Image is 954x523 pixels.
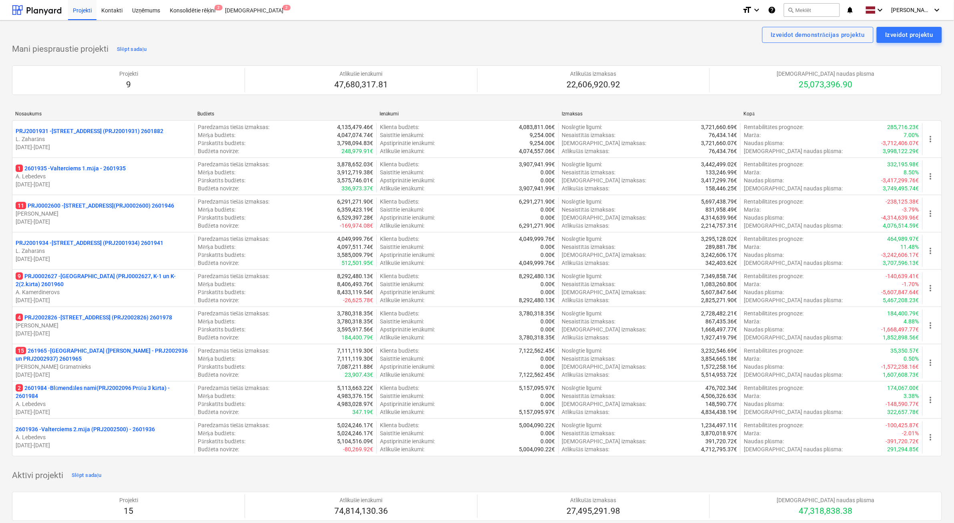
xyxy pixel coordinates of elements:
p: 4,083,811.06€ [519,123,555,131]
p: Atlikušās izmaksas : [562,333,610,341]
p: Nesaistītās izmaksas : [562,280,616,288]
p: 4,135,479.46€ [337,123,373,131]
p: 3,242,606.17€ [701,251,737,259]
i: keyboard_arrow_down [932,5,942,15]
p: 3,442,499.02€ [701,160,737,168]
p: 3,780,318.35€ [519,333,555,341]
p: 3,295,128.02€ [701,235,737,243]
p: Naudas plūsma : [744,325,784,333]
p: 4.88% [904,317,919,325]
p: 3,998,122.29€ [883,147,919,155]
p: Apstiprinātie ienākumi : [380,288,435,296]
p: Paredzamās tiešās izmaksas : [198,272,270,280]
p: 3,417,299.76€ [701,176,737,184]
p: 25,073,396.90 [777,79,874,91]
p: 5,607,847.64€ [701,288,737,296]
p: [DATE] - [DATE] [16,371,191,379]
i: keyboard_arrow_down [752,5,761,15]
p: 2601984 - Blūmendāles nami(PRJ2002096 Prūšu 3 kārta) - 2601984 [16,384,191,400]
p: PRJ2001931 - [STREET_ADDRESS] (PRJ2001931) 2601882 [16,127,163,135]
p: Marža : [744,280,761,288]
p: 7,111,119.30€ [337,355,373,363]
p: 6,359,423.19€ [337,206,373,214]
p: 3,585,009.79€ [337,251,373,259]
p: [DATE] - [DATE] [16,296,191,304]
p: Atlikušie ienākumi : [380,222,424,230]
span: more_vert [926,432,936,442]
p: 3,232,546.69€ [701,347,737,355]
p: 3,912,719.38€ [337,168,373,176]
p: Nesaistītās izmaksas : [562,206,616,214]
p: 342,403.62€ [705,259,737,267]
span: more_vert [926,209,936,218]
p: 184,400.79€ [888,309,919,317]
i: Zināšanu pamats [768,5,776,15]
p: Naudas plūsma : [744,176,784,184]
p: 0.00€ [541,206,555,214]
span: more_vert [926,358,936,368]
span: 1 [16,165,23,172]
p: 2601935 - Valterciems 1.māja - 2601935 [16,164,126,172]
p: Pārskatīts budžets : [198,325,245,333]
p: Paredzamās tiešās izmaksas : [198,198,270,206]
p: 6,529,397.28€ [337,214,373,222]
p: Naudas plūsma : [744,288,784,296]
p: PRJ0002600 - [STREET_ADDRESS](PRJ0002600) 2601946 [16,202,174,210]
span: 2 [215,5,223,10]
p: 158,446.25€ [705,184,737,192]
span: 4 [16,314,23,321]
p: Marža : [744,206,761,214]
i: keyboard_arrow_down [876,5,885,15]
p: 2,825,271.90€ [701,296,737,304]
p: Atlikušās izmaksas : [562,222,610,230]
p: Rentabilitātes prognoze : [744,123,803,131]
p: Pārskatīts budžets : [198,176,245,184]
p: 47,680,317.81 [334,79,388,91]
p: 0.00€ [541,325,555,333]
p: -140,639.41€ [886,272,919,280]
p: Paredzamās tiešās izmaksas : [198,123,270,131]
div: Izmaksas [562,111,737,117]
p: 4,049,999.76€ [519,259,555,267]
p: [DATE] - [DATE] [16,143,191,151]
p: [DEMOGRAPHIC_DATA] naudas plūsma : [744,259,843,267]
p: 9 [119,79,138,91]
p: 2,214,757.31€ [701,222,737,230]
p: PRJ0002627 - [GEOGRAPHIC_DATA] (PRJ0002627, K-1 un K-2(2.kārta) 2601960 [16,272,191,288]
div: 2601936 -Valterciems 2.māja (PRJ2002500) - 2601936A. Lebedevs[DATE]-[DATE] [16,425,191,449]
p: Saistītie ienākumi : [380,206,424,214]
p: Naudas plūsma : [744,251,784,259]
p: 7.00% [904,131,919,139]
p: Budžeta novirze : [198,222,239,230]
p: Nesaistītās izmaksas : [562,243,616,251]
p: 3,707,596.13€ [883,259,919,267]
div: Kopā [744,111,920,117]
p: Paredzamās tiešās izmaksas : [198,347,270,355]
p: 76,434.14€ [709,131,737,139]
span: 11 [16,202,26,209]
div: 9PRJ0002627 -[GEOGRAPHIC_DATA] (PRJ0002627, K-1 un K-2(2.kārta) 2601960A. Kamerdinerovs[DATE]-[DATE] [16,272,191,304]
p: Rentabilitātes prognoze : [744,309,803,317]
p: 11.48% [901,243,919,251]
p: [DEMOGRAPHIC_DATA] izmaksas : [562,251,647,259]
span: 2 [283,5,291,10]
p: -3,417,299.76€ [882,176,919,184]
span: more_vert [926,283,936,293]
p: Projekti [119,70,138,78]
p: Apstiprinātie ienākumi : [380,214,435,222]
p: 336,973.37€ [341,184,373,192]
p: 3,721,660.69€ [701,123,737,131]
p: Noslēgtie līgumi : [562,272,603,280]
p: Naudas plūsma : [744,214,784,222]
p: Atlikušās izmaksas : [562,147,610,155]
p: -4,314,639.96€ [882,214,919,222]
p: -5,607,847.64€ [882,288,919,296]
p: 8.50% [904,168,919,176]
p: Atlikušie ienākumi : [380,147,424,155]
p: Mērķa budžets : [198,243,235,251]
p: Saistītie ienākumi : [380,131,424,139]
p: Rentabilitātes prognoze : [744,160,803,168]
p: 8,406,493.76€ [337,280,373,288]
p: 22,606,920.92 [566,79,620,91]
p: [DEMOGRAPHIC_DATA] izmaksas : [562,325,647,333]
